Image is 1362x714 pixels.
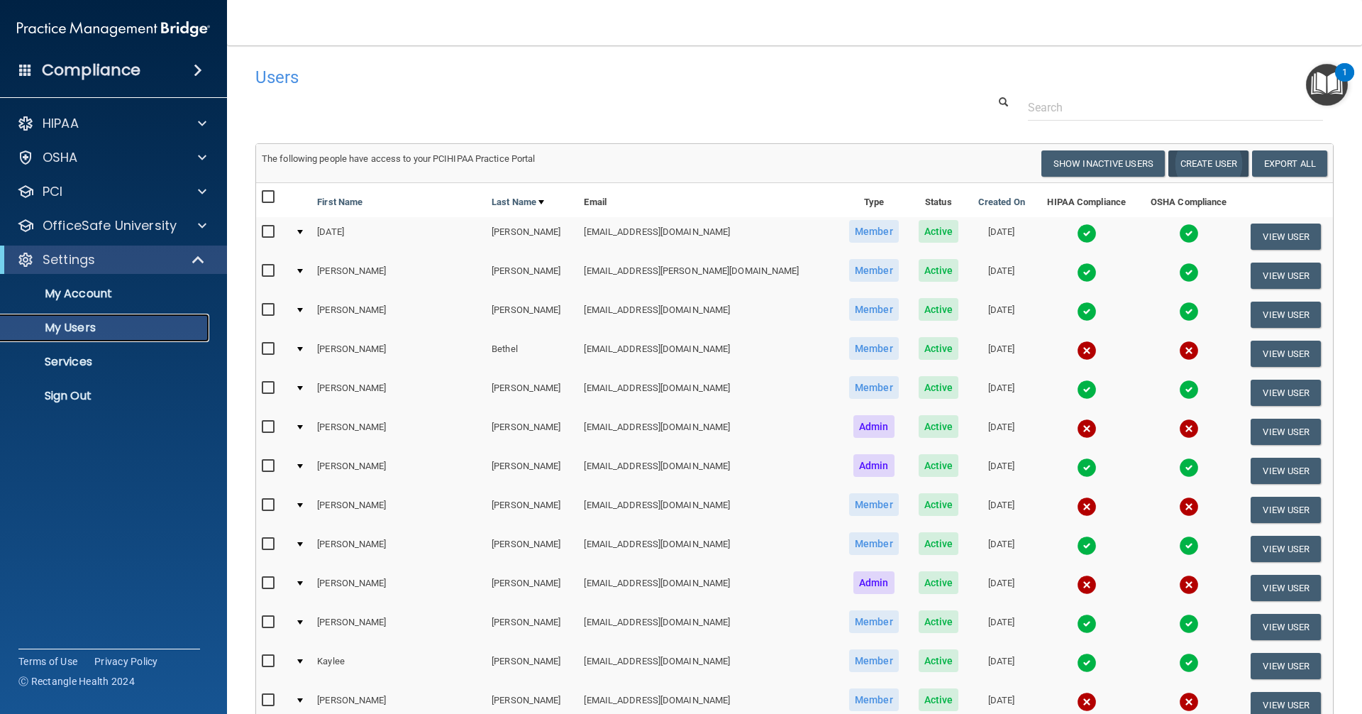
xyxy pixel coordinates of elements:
[311,334,486,373] td: [PERSON_NAME]
[1077,536,1097,556] img: tick.e7d51cea.svg
[1139,183,1239,217] th: OSHA Compliance
[968,490,1035,529] td: [DATE]
[919,376,959,399] span: Active
[1251,224,1321,250] button: View User
[919,298,959,321] span: Active
[17,149,206,166] a: OSHA
[849,493,899,516] span: Member
[1251,263,1321,289] button: View User
[18,674,135,688] span: Ⓒ Rectangle Health 2024
[262,153,536,164] span: The following people have access to your PCIHIPAA Practice Portal
[1179,263,1199,282] img: tick.e7d51cea.svg
[43,149,78,166] p: OSHA
[1179,575,1199,595] img: cross.ca9f0e7f.svg
[968,334,1035,373] td: [DATE]
[578,490,838,529] td: [EMAIL_ADDRESS][DOMAIN_NAME]
[1168,150,1248,177] button: Create User
[853,571,895,594] span: Admin
[968,647,1035,686] td: [DATE]
[492,194,544,211] a: Last Name
[18,654,77,669] a: Terms of Use
[43,115,79,132] p: HIPAA
[311,373,486,412] td: [PERSON_NAME]
[486,373,578,412] td: [PERSON_NAME]
[839,183,909,217] th: Type
[1179,419,1199,439] img: cross.ca9f0e7f.svg
[968,451,1035,490] td: [DATE]
[968,373,1035,412] td: [DATE]
[486,256,578,295] td: [PERSON_NAME]
[849,220,899,243] span: Member
[919,610,959,633] span: Active
[1077,497,1097,517] img: cross.ca9f0e7f.svg
[1077,302,1097,322] img: tick.e7d51cea.svg
[1028,94,1323,121] input: Search
[968,217,1035,256] td: [DATE]
[1251,575,1321,601] button: View User
[311,295,486,334] td: [PERSON_NAME]
[849,688,899,711] span: Member
[43,251,95,268] p: Settings
[1179,341,1199,361] img: cross.ca9f0e7f.svg
[311,647,486,686] td: Kaylee
[1179,380,1199,400] img: tick.e7d51cea.svg
[578,608,838,647] td: [EMAIL_ADDRESS][DOMAIN_NAME]
[849,376,899,399] span: Member
[17,115,206,132] a: HIPAA
[486,295,578,334] td: [PERSON_NAME]
[968,608,1035,647] td: [DATE]
[1179,302,1199,322] img: tick.e7d51cea.svg
[311,451,486,490] td: [PERSON_NAME]
[1179,224,1199,243] img: tick.e7d51cea.svg
[849,259,899,282] span: Member
[919,220,959,243] span: Active
[1179,458,1199,478] img: tick.e7d51cea.svg
[1251,458,1321,484] button: View User
[43,217,177,234] p: OfficeSafe University
[486,569,578,608] td: [PERSON_NAME]
[919,493,959,516] span: Active
[578,334,838,373] td: [EMAIL_ADDRESS][DOMAIN_NAME]
[1252,150,1327,177] a: Export All
[968,295,1035,334] td: [DATE]
[578,647,838,686] td: [EMAIL_ADDRESS][DOMAIN_NAME]
[311,608,486,647] td: [PERSON_NAME]
[909,183,968,217] th: Status
[919,532,959,555] span: Active
[578,183,838,217] th: Email
[486,608,578,647] td: [PERSON_NAME]
[1077,263,1097,282] img: tick.e7d51cea.svg
[578,295,838,334] td: [EMAIL_ADDRESS][DOMAIN_NAME]
[255,68,875,87] h4: Users
[42,60,140,80] h4: Compliance
[1179,614,1199,634] img: tick.e7d51cea.svg
[849,298,899,321] span: Member
[578,529,838,569] td: [EMAIL_ADDRESS][DOMAIN_NAME]
[919,649,959,672] span: Active
[486,412,578,451] td: [PERSON_NAME]
[849,532,899,555] span: Member
[578,569,838,608] td: [EMAIL_ADDRESS][DOMAIN_NAME]
[1179,536,1199,556] img: tick.e7d51cea.svg
[317,194,362,211] a: First Name
[1251,614,1321,640] button: View User
[1179,653,1199,673] img: tick.e7d51cea.svg
[849,610,899,633] span: Member
[43,183,62,200] p: PCI
[9,321,203,335] p: My Users
[486,647,578,686] td: [PERSON_NAME]
[1179,692,1199,712] img: cross.ca9f0e7f.svg
[919,571,959,594] span: Active
[17,183,206,200] a: PCI
[311,256,486,295] td: [PERSON_NAME]
[1077,653,1097,673] img: tick.e7d51cea.svg
[486,451,578,490] td: [PERSON_NAME]
[486,334,578,373] td: Bethel
[1251,341,1321,367] button: View User
[17,251,206,268] a: Settings
[919,415,959,438] span: Active
[9,287,203,301] p: My Account
[9,355,203,369] p: Services
[486,529,578,569] td: [PERSON_NAME]
[9,389,203,403] p: Sign Out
